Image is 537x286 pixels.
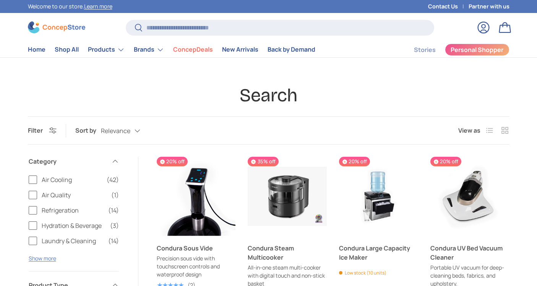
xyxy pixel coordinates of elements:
button: Show more [29,255,56,262]
a: Brands [134,42,164,57]
span: Filter [28,126,43,135]
a: Contact Us [428,2,469,11]
a: Back by Demand [268,42,315,57]
span: 35% off [248,157,278,166]
a: Condura UV Bed Vacuum Cleaner [430,244,509,262]
a: Learn more [84,3,112,10]
a: Products [88,42,125,57]
a: Condura Large Capacity Ice Maker [339,244,418,262]
nav: Secondary [396,42,509,57]
span: Personal Shopper [451,47,503,53]
span: Relevance [101,127,130,135]
a: New Arrivals [222,42,258,57]
span: (3) [110,221,119,230]
a: Condura UV Bed Vacuum Cleaner [430,157,509,236]
span: 20% off [430,157,461,166]
span: Air Quality [42,190,107,200]
span: (14) [108,236,119,245]
span: (42) [107,175,119,184]
a: Condura Sous Vide [157,157,236,236]
img: ConcepStore [28,21,85,33]
span: Category [29,157,107,166]
summary: Category [29,148,119,175]
summary: Brands [129,42,169,57]
a: Condura Sous Vide [157,244,236,253]
p: Welcome to our store. [28,2,112,11]
span: 20% off [157,157,188,166]
span: (1) [111,190,119,200]
a: ConcepDeals [173,42,213,57]
a: Condura Steam Multicooker [248,157,327,236]
span: Refrigeration [42,206,104,215]
nav: Primary [28,42,315,57]
span: (14) [108,206,119,215]
button: Relevance [101,124,156,138]
a: Stories [414,42,436,57]
a: Home [28,42,45,57]
label: Sort by [75,126,101,135]
span: Laundry & Cleaning [42,236,104,245]
a: Shop All [55,42,79,57]
span: 20% off [339,157,370,166]
a: Condura Steam Multicooker [248,244,327,262]
button: Filter [28,126,57,135]
a: Personal Shopper [445,44,509,56]
span: View as [458,126,480,135]
span: Hydration & Beverage [42,221,105,230]
h1: Search [28,84,509,107]
a: Partner with us [469,2,509,11]
span: Air Cooling [42,175,102,184]
a: Condura Large Capacity Ice Maker [339,157,418,236]
summary: Products [83,42,129,57]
